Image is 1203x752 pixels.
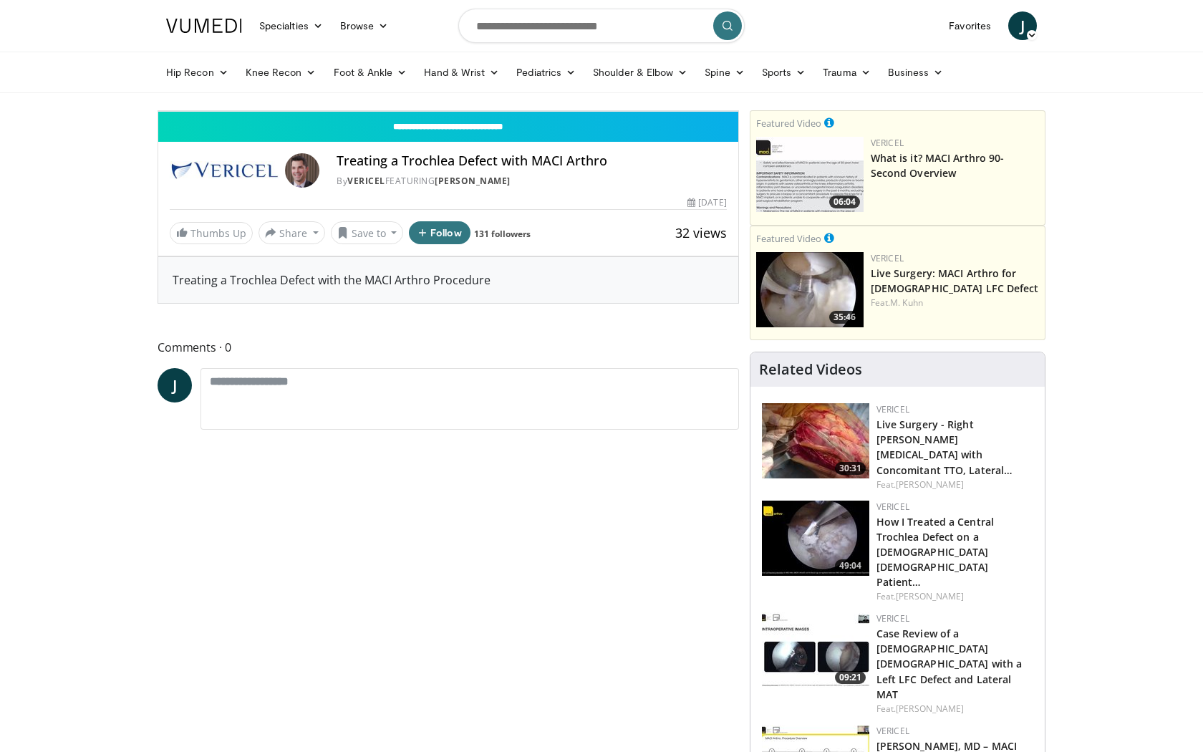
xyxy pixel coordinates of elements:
[158,257,738,303] div: Treating a Trochlea Defect with the MACI Arthro Procedure
[896,478,964,491] a: [PERSON_NAME]
[332,11,397,40] a: Browse
[835,462,866,475] span: 30:31
[876,627,1023,700] a: Case Review of a [DEMOGRAPHIC_DATA] [DEMOGRAPHIC_DATA] with a Left LFC Defect and Lateral MAT
[814,58,879,87] a: Trauma
[871,151,1005,180] a: What is it? MACI Arthro 90-Second Overview
[696,58,753,87] a: Spine
[325,58,416,87] a: Foot & Ankle
[876,418,1013,476] a: Live Surgery - Right [PERSON_NAME][MEDICAL_DATA] with Concomitant TTO, Lateral…
[876,515,994,589] a: How I Treated a Central Trochlea Defect on a [DEMOGRAPHIC_DATA] [DEMOGRAPHIC_DATA] Patient…
[158,111,738,112] video-js: Video Player
[890,297,923,309] a: M. Kuhn
[166,19,242,33] img: VuMedi Logo
[158,368,192,402] a: J
[584,58,696,87] a: Shoulder & Elbow
[170,222,253,244] a: Thumbs Up
[876,703,1033,715] div: Feat.
[829,196,860,208] span: 06:04
[337,153,726,169] h4: Treating a Trochlea Defect with MACI Arthro
[1008,11,1037,40] a: J
[409,221,470,244] button: Follow
[835,559,866,572] span: 49:04
[762,403,869,478] img: f2822210-6046-4d88-9b48-ff7c77ada2d7.150x105_q85_crop-smart_upscale.jpg
[753,58,815,87] a: Sports
[876,403,909,415] a: Vericel
[871,266,1039,295] a: Live Surgery: MACI Arthro for [DEMOGRAPHIC_DATA] LFC Defect
[876,478,1033,491] div: Feat.
[158,58,237,87] a: Hip Recon
[337,175,726,188] div: By FEATURING
[331,221,404,244] button: Save to
[876,590,1033,603] div: Feat.
[435,175,511,187] a: [PERSON_NAME]
[756,252,864,327] img: eb023345-1e2d-4374-a840-ddbc99f8c97c.150x105_q85_crop-smart_upscale.jpg
[762,501,869,576] img: 5aa0332e-438a-4b19-810c-c6dfa13c7ee4.150x105_q85_crop-smart_upscale.jpg
[347,175,385,187] a: Vericel
[756,137,864,212] a: 06:04
[170,153,279,188] img: Vericel
[896,703,964,715] a: [PERSON_NAME]
[940,11,1000,40] a: Favorites
[876,501,909,513] a: Vericel
[508,58,584,87] a: Pediatrics
[835,671,866,684] span: 09:21
[829,311,860,324] span: 35:46
[876,612,909,625] a: Vericel
[762,501,869,576] a: 49:04
[879,58,952,87] a: Business
[756,232,821,245] small: Featured Video
[756,137,864,212] img: aa6cc8ed-3dbf-4b6a-8d82-4a06f68b6688.150x105_q85_crop-smart_upscale.jpg
[458,9,745,43] input: Search topics, interventions
[762,612,869,688] img: 7de77933-103b-4dce-a29e-51e92965dfc4.150x105_q85_crop-smart_upscale.jpg
[871,252,904,264] a: Vericel
[762,612,869,688] a: 09:21
[259,221,325,244] button: Share
[871,137,904,149] a: Vericel
[871,297,1039,309] div: Feat.
[158,338,739,357] span: Comments 0
[876,725,909,737] a: Vericel
[687,196,726,209] div: [DATE]
[762,403,869,478] a: 30:31
[759,361,862,378] h4: Related Videos
[474,228,531,240] a: 131 followers
[675,224,727,241] span: 32 views
[285,153,319,188] img: Avatar
[237,58,325,87] a: Knee Recon
[251,11,332,40] a: Specialties
[896,590,964,602] a: [PERSON_NAME]
[756,252,864,327] a: 35:46
[756,117,821,130] small: Featured Video
[415,58,508,87] a: Hand & Wrist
